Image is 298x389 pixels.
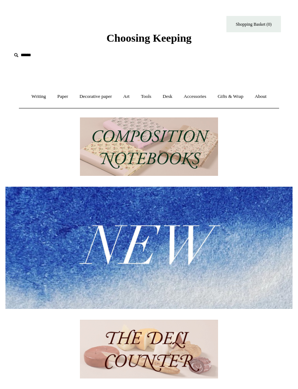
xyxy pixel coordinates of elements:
[118,87,134,106] a: Art
[106,38,192,43] a: Choosing Keeping
[80,320,218,378] img: The Deli Counter
[213,87,249,106] a: Gifts & Wrap
[250,87,272,106] a: About
[179,87,212,106] a: Accessories
[52,87,73,106] a: Paper
[136,87,157,106] a: Tools
[80,117,218,176] img: 202302 Composition ledgers.jpg__PID:69722ee6-fa44-49dd-a067-31375e5d54ec
[158,87,178,106] a: Desk
[74,87,117,106] a: Decorative paper
[27,87,51,106] a: Writing
[106,32,192,44] span: Choosing Keeping
[226,16,281,32] a: Shopping Basket (0)
[5,187,293,309] img: New.jpg__PID:f73bdf93-380a-4a35-bcfe-7823039498e1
